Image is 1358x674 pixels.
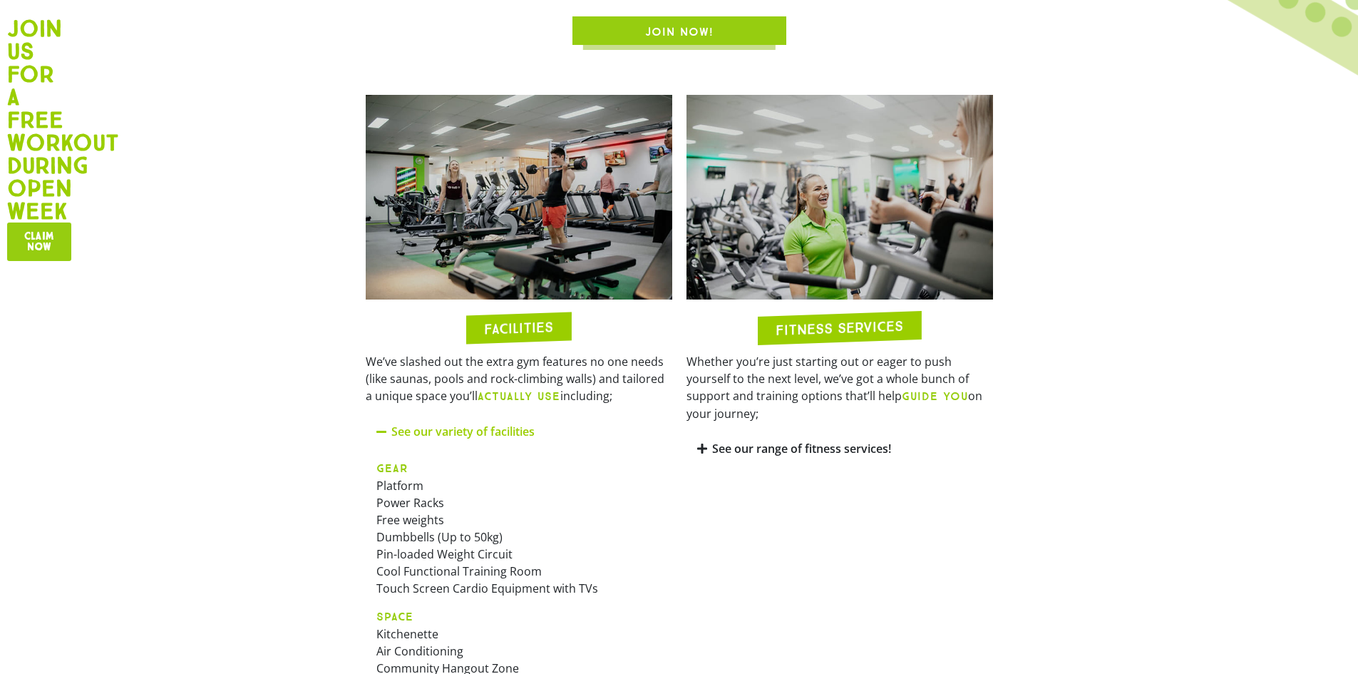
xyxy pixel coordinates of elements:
[366,353,672,405] p: We’ve slashed out the extra gym features no one needs (like saunas, pools and rock-climbing walls...
[376,459,662,597] p: Platform Power Racks Free weights Dumbbells (Up to 50kg) Pin-loaded Weight Circuit Cool Functiona...
[572,16,786,45] a: JOIN NOW!
[376,610,413,623] strong: SPACE
[366,415,672,449] div: See our variety of facilities
[7,17,64,223] h2: Join us for a free workout during open week
[391,424,535,439] a: See our variety of facilities
[645,24,714,41] span: JOIN NOW!
[712,441,891,456] a: See our range of fitness services!
[24,231,54,252] span: Claim now
[7,223,71,261] a: Claim now
[478,389,560,403] b: ACTUALLY USE
[686,432,993,466] div: See our range of fitness services!
[376,461,408,475] strong: GEAR
[902,389,968,403] b: GUIDE YOU
[686,353,993,422] p: Whether you’re just starting out or eager to push yourself to the next level, we’ve got a whole b...
[484,320,553,336] h2: FACILITIES
[776,319,903,337] h2: FITNESS SERVICES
